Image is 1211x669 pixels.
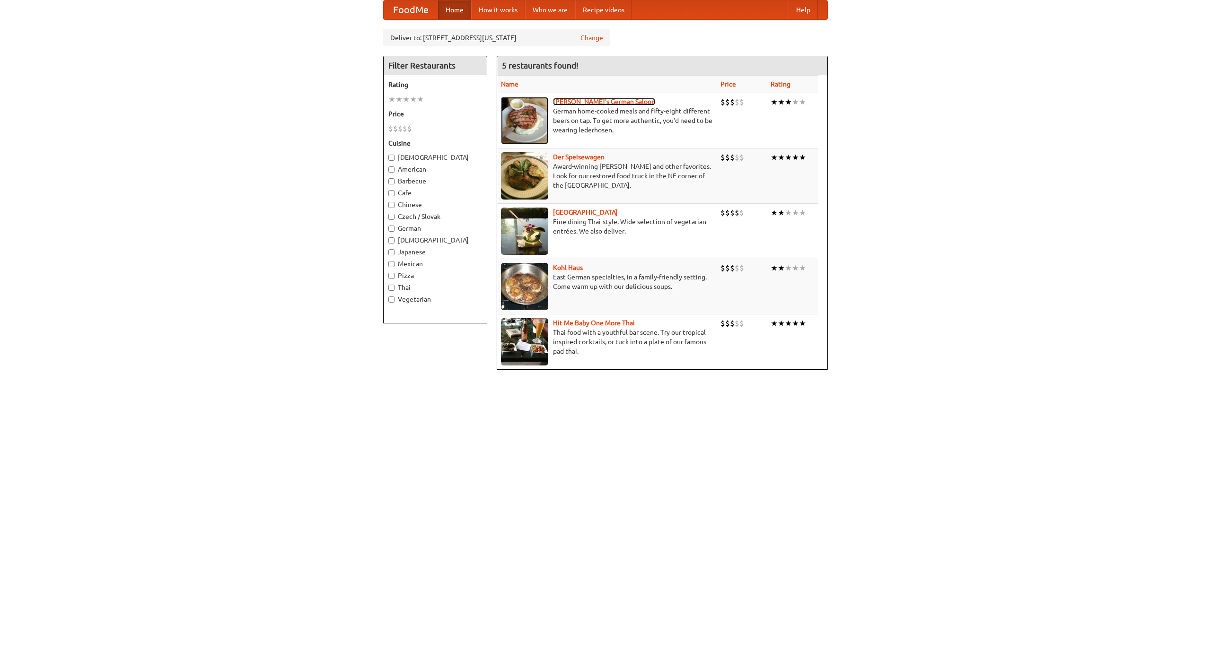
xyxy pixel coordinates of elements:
img: kohlhaus.jpg [501,263,548,310]
li: $ [720,152,725,163]
label: [DEMOGRAPHIC_DATA] [388,153,482,162]
label: Cafe [388,188,482,198]
a: Price [720,80,736,88]
li: $ [730,318,735,329]
a: [PERSON_NAME]'s German Saloon [553,98,655,105]
label: Barbecue [388,176,482,186]
li: ★ [403,94,410,104]
input: Cafe [388,190,395,196]
li: ★ [799,152,806,163]
li: $ [388,123,393,134]
a: Help [789,0,818,19]
li: ★ [417,94,424,104]
li: ★ [785,208,792,218]
li: ★ [785,97,792,107]
a: How it works [471,0,525,19]
li: $ [393,123,398,134]
li: ★ [771,318,778,329]
li: ★ [771,152,778,163]
label: Czech / Slovak [388,212,482,221]
li: $ [739,318,744,329]
li: $ [407,123,412,134]
li: $ [735,318,739,329]
label: Chinese [388,200,482,209]
input: [DEMOGRAPHIC_DATA] [388,155,395,161]
img: esthers.jpg [501,97,548,144]
input: Vegetarian [388,296,395,303]
li: $ [730,263,735,273]
li: $ [720,263,725,273]
label: Pizza [388,271,482,280]
a: [GEOGRAPHIC_DATA] [553,209,618,216]
p: Thai food with a youthful bar scene. Try our tropical inspired cocktails, or tuck into a plate of... [501,328,713,356]
input: American [388,166,395,173]
li: ★ [792,263,799,273]
p: Award-winning [PERSON_NAME] and other favorites. Look for our restored food truck in the NE corne... [501,162,713,190]
li: ★ [388,94,395,104]
li: $ [725,263,730,273]
li: $ [720,97,725,107]
li: ★ [778,263,785,273]
li: $ [739,263,744,273]
li: $ [720,318,725,329]
a: Name [501,80,518,88]
h5: Price [388,109,482,119]
a: Hit Me Baby One More Thai [553,319,635,327]
p: Fine dining Thai-style. Wide selection of vegetarian entrées. We also deliver. [501,217,713,236]
li: $ [403,123,407,134]
ng-pluralize: 5 restaurants found! [502,61,579,70]
li: $ [730,97,735,107]
li: $ [735,263,739,273]
img: speisewagen.jpg [501,152,548,200]
li: ★ [771,97,778,107]
li: ★ [778,97,785,107]
a: Recipe videos [575,0,632,19]
li: $ [398,123,403,134]
li: $ [735,152,739,163]
li: ★ [799,318,806,329]
li: $ [720,208,725,218]
li: $ [739,208,744,218]
li: $ [730,152,735,163]
li: $ [730,208,735,218]
p: German home-cooked meals and fifty-eight different beers on tap. To get more authentic, you'd nee... [501,106,713,135]
h4: Filter Restaurants [384,56,487,75]
li: $ [739,152,744,163]
li: ★ [771,208,778,218]
li: $ [725,152,730,163]
label: Vegetarian [388,295,482,304]
a: Home [438,0,471,19]
li: $ [725,97,730,107]
li: ★ [778,152,785,163]
a: FoodMe [384,0,438,19]
a: Change [580,33,603,43]
img: babythai.jpg [501,318,548,365]
li: ★ [771,263,778,273]
li: ★ [799,263,806,273]
h5: Cuisine [388,139,482,148]
input: Thai [388,285,395,291]
li: ★ [792,97,799,107]
a: Der Speisewagen [553,153,605,161]
div: Deliver to: [STREET_ADDRESS][US_STATE] [383,29,610,46]
li: ★ [778,208,785,218]
input: [DEMOGRAPHIC_DATA] [388,237,395,243]
li: ★ [792,152,799,163]
a: Kohl Haus [553,264,583,271]
li: ★ [785,318,792,329]
li: ★ [778,318,785,329]
label: American [388,165,482,174]
input: Barbecue [388,178,395,184]
input: Czech / Slovak [388,214,395,220]
a: Rating [771,80,790,88]
li: ★ [395,94,403,104]
input: Chinese [388,202,395,208]
label: Mexican [388,259,482,269]
li: $ [735,97,739,107]
li: ★ [799,208,806,218]
h5: Rating [388,80,482,89]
